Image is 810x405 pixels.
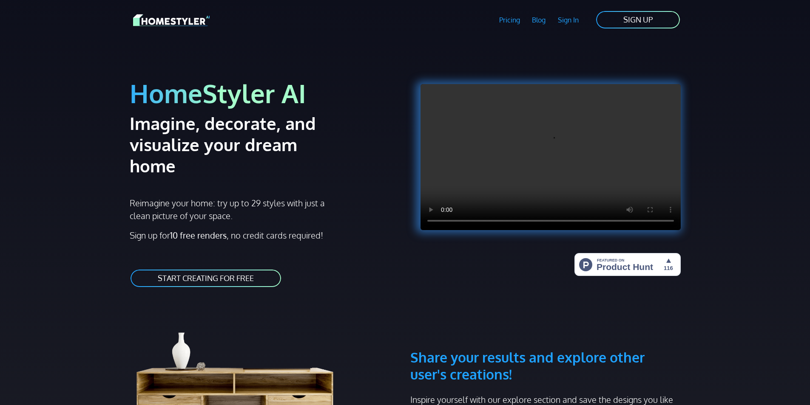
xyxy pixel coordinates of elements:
[130,112,346,176] h2: Imagine, decorate, and visualize your dream home
[574,253,681,276] img: HomeStyler AI - Interior Design Made Easy: One Click to Your Dream Home | Product Hunt
[410,308,681,383] h3: Share your results and explore other user's creations!
[493,10,526,30] a: Pricing
[170,230,227,241] strong: 10 free renders
[133,13,210,28] img: HomeStyler AI logo
[130,269,282,288] a: START CREATING FOR FREE
[552,10,585,30] a: Sign In
[595,10,681,29] a: SIGN UP
[130,77,400,109] h1: HomeStyler AI
[130,197,333,222] p: Reimagine your home: try up to 29 styles with just a clean picture of your space.
[130,229,400,242] p: Sign up for , no credit cards required!
[526,10,552,30] a: Blog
